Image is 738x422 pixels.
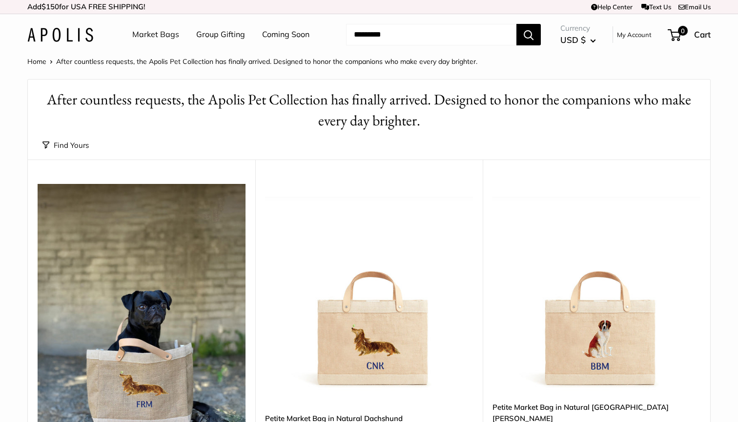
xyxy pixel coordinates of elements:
[560,35,586,45] span: USD $
[617,29,652,40] a: My Account
[262,27,309,42] a: Coming Soon
[492,184,700,392] img: Petite Market Bag in Natural St. Bernard
[678,26,688,36] span: 0
[678,3,711,11] a: Email Us
[42,89,696,131] h1: After countless requests, the Apolis Pet Collection has finally arrived. Designed to honor the co...
[492,184,700,392] a: Petite Market Bag in Natural St. BernardPetite Market Bag in Natural St. Bernard
[265,184,473,392] a: Petite Market Bag in Natural DachshundPetite Market Bag in Natural Dachshund
[694,29,711,40] span: Cart
[516,24,541,45] button: Search
[560,32,596,48] button: USD $
[56,57,477,66] span: After countless requests, the Apolis Pet Collection has finally arrived. Designed to honor the co...
[42,139,89,152] button: Find Yours
[560,21,596,35] span: Currency
[27,55,477,68] nav: Breadcrumb
[669,27,711,42] a: 0 Cart
[27,28,93,42] img: Apolis
[346,24,516,45] input: Search...
[132,27,179,42] a: Market Bags
[27,57,46,66] a: Home
[591,3,633,11] a: Help Center
[41,2,59,11] span: $150
[265,184,473,392] img: Petite Market Bag in Natural Dachshund
[196,27,245,42] a: Group Gifting
[641,3,671,11] a: Text Us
